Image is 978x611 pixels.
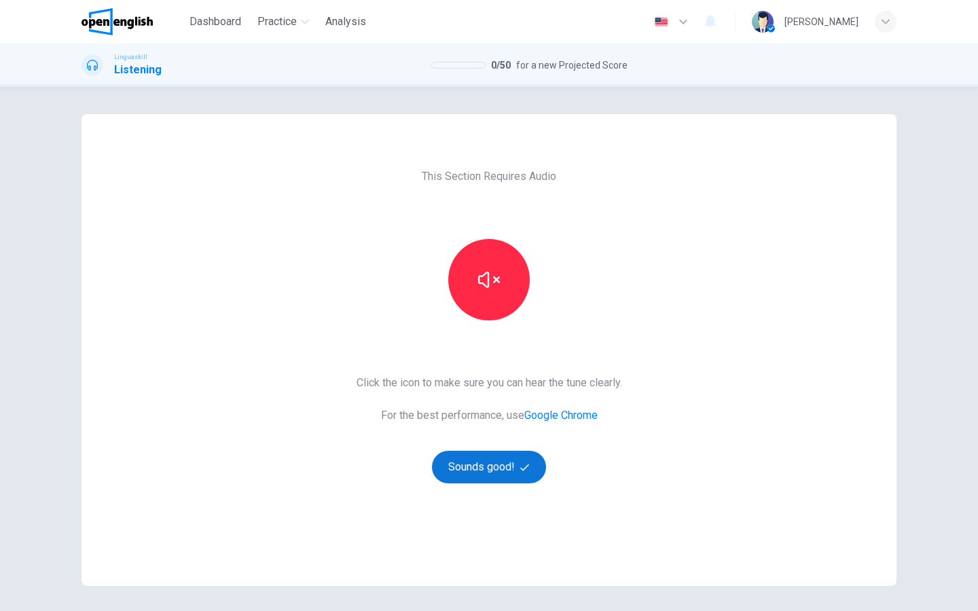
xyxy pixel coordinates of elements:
[524,409,598,422] a: Google Chrome
[752,11,774,33] img: Profile picture
[184,10,247,34] button: Dashboard
[491,57,511,73] span: 0 / 50
[252,10,314,34] button: Practice
[81,8,153,35] img: OpenEnglish logo
[357,375,622,391] span: Click the icon to make sure you can hear the tune clearly.
[357,407,622,424] span: For the best performance, use
[189,14,241,30] span: Dashboard
[81,8,184,35] a: OpenEnglish logo
[784,14,858,30] div: [PERSON_NAME]
[516,57,628,73] span: for a new Projected Score
[114,52,147,62] span: Linguaskill
[653,17,670,27] img: en
[257,14,297,30] span: Practice
[422,168,556,185] span: This Section Requires Audio
[320,10,372,34] button: Analysis
[114,62,162,78] h1: Listening
[325,14,366,30] span: Analysis
[432,451,546,483] button: Sounds good!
